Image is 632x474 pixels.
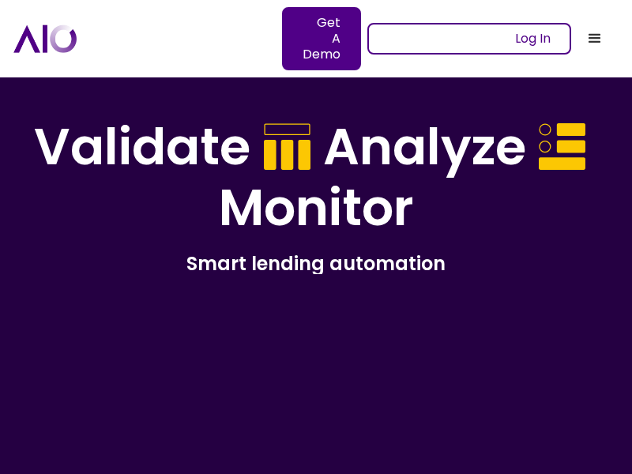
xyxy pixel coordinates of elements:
a: Get A Demo [282,7,361,70]
a: Log In [367,23,571,55]
h1: Analyze [323,117,526,178]
h2: Smart lending automation [25,251,607,276]
a: home [13,24,367,52]
h1: Monitor [219,178,414,239]
h1: Validate [34,117,250,178]
div: menu [571,15,619,62]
